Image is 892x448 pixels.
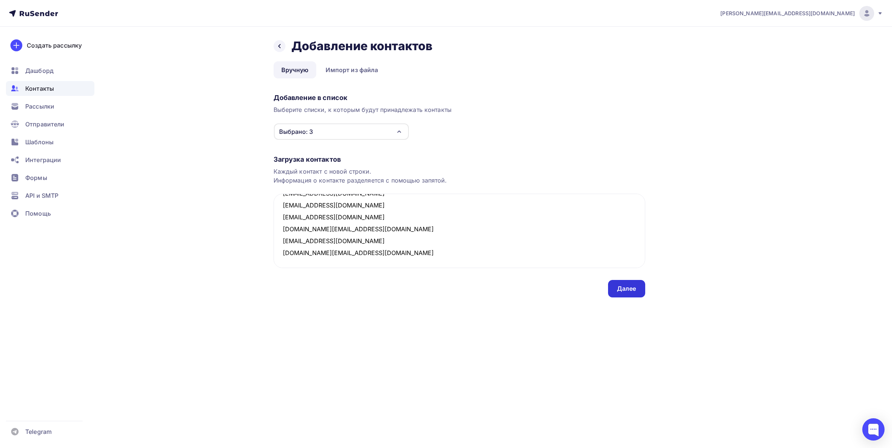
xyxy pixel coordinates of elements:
button: Выбрано: 3 [274,123,409,140]
span: Интеграции [25,155,61,164]
span: Формы [25,173,47,182]
span: Telegram [25,427,52,436]
span: Контакты [25,84,54,93]
div: Выбрано: 3 [279,127,313,136]
span: Отправители [25,120,65,129]
div: Добавление в список [274,93,645,102]
a: Импорт из файла [318,61,386,78]
a: Дашборд [6,63,94,78]
a: Шаблоны [6,135,94,149]
a: Рассылки [6,99,94,114]
div: Загрузка контактов [274,155,645,164]
span: Дашборд [25,66,54,75]
a: Отправители [6,117,94,132]
span: [PERSON_NAME][EMAIL_ADDRESS][DOMAIN_NAME] [720,10,855,17]
span: Помощь [25,209,51,218]
a: Контакты [6,81,94,96]
div: Далее [617,284,636,293]
span: API и SMTP [25,191,58,200]
span: Рассылки [25,102,54,111]
div: Создать рассылку [27,41,82,50]
a: [PERSON_NAME][EMAIL_ADDRESS][DOMAIN_NAME] [720,6,883,21]
span: Шаблоны [25,138,54,146]
div: Каждый контакт с новой строки. Информация о контакте разделяется с помощью запятой. [274,167,645,185]
div: Выберите списки, к которым будут принадлежать контакты [274,105,645,114]
a: Формы [6,170,94,185]
a: Вручную [274,61,317,78]
h2: Добавление контактов [291,39,433,54]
